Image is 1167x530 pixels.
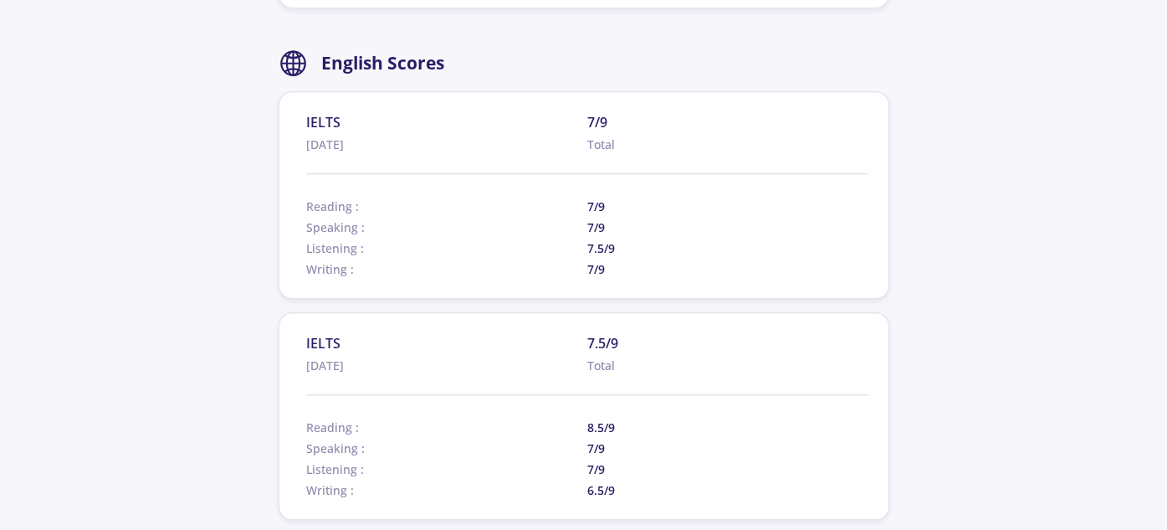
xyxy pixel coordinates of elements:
span: Listening : [306,461,587,478]
span: Writing : [306,260,587,278]
span: Reading : [306,198,587,215]
span: 7/9 [587,198,868,215]
span: 7/9 [587,112,868,132]
span: 8.5/9 [587,419,868,436]
span: IELTS [306,333,587,353]
span: Speaking : [306,219,587,236]
span: 7/9 [587,461,868,478]
span: 7/9 [587,260,868,278]
span: Total [587,357,868,374]
span: Writing : [306,481,587,499]
span: Listening : [306,239,587,257]
span: Speaking : [306,440,587,457]
span: 7.5/9 [587,239,868,257]
h2: English Scores [321,53,444,74]
span: 7.5/9 [587,333,868,353]
span: 7/9 [587,440,868,457]
span: [DATE] [306,357,587,374]
span: 6.5/9 [587,481,868,499]
span: Total [587,136,868,153]
span: IELTS [306,112,587,132]
span: Reading : [306,419,587,436]
span: 7/9 [587,219,868,236]
span: [DATE] [306,136,587,153]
